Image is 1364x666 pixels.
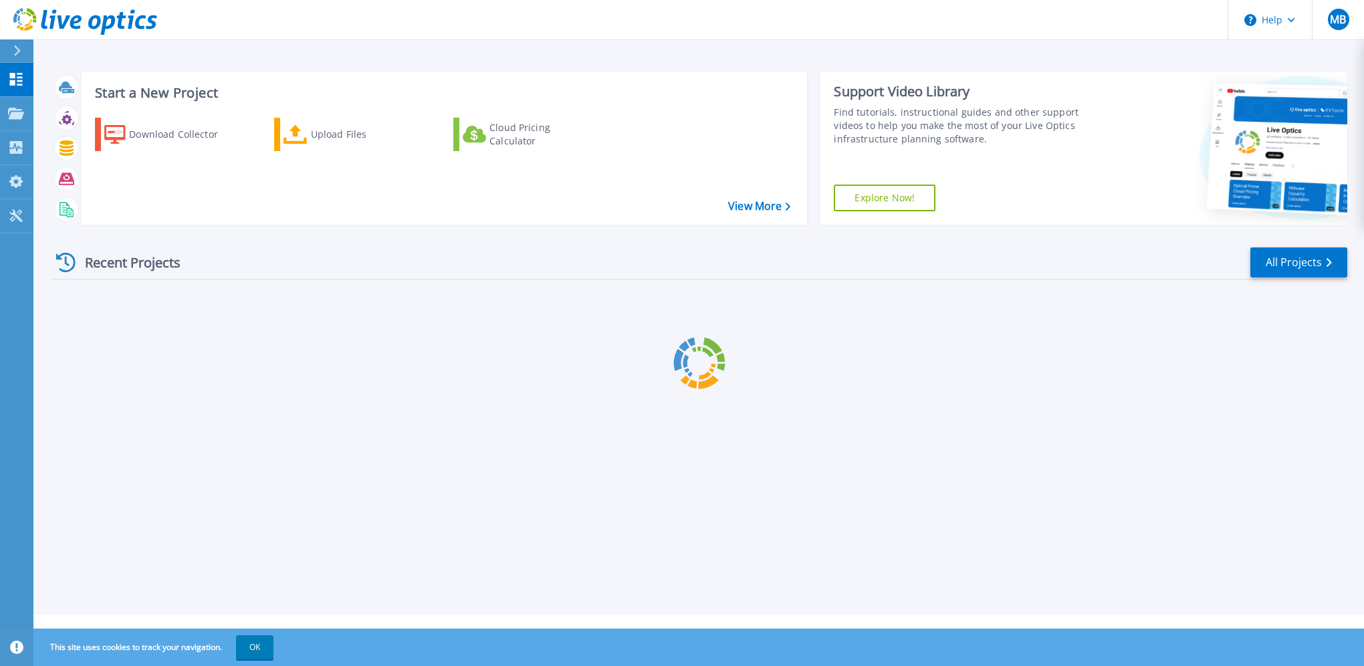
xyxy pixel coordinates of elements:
[95,86,790,100] h3: Start a New Project
[236,635,273,659] button: OK
[834,83,1103,100] div: Support Video Library
[834,106,1103,146] div: Find tutorials, instructional guides and other support videos to help you make the most of your L...
[95,118,244,151] a: Download Collector
[274,118,423,151] a: Upload Files
[311,121,418,148] div: Upload Files
[37,635,273,659] span: This site uses cookies to track your navigation.
[489,121,596,148] div: Cloud Pricing Calculator
[728,200,790,213] a: View More
[453,118,602,151] a: Cloud Pricing Calculator
[834,185,935,211] a: Explore Now!
[1330,14,1346,25] span: MB
[51,246,199,279] div: Recent Projects
[1250,247,1347,277] a: All Projects
[129,121,236,148] div: Download Collector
